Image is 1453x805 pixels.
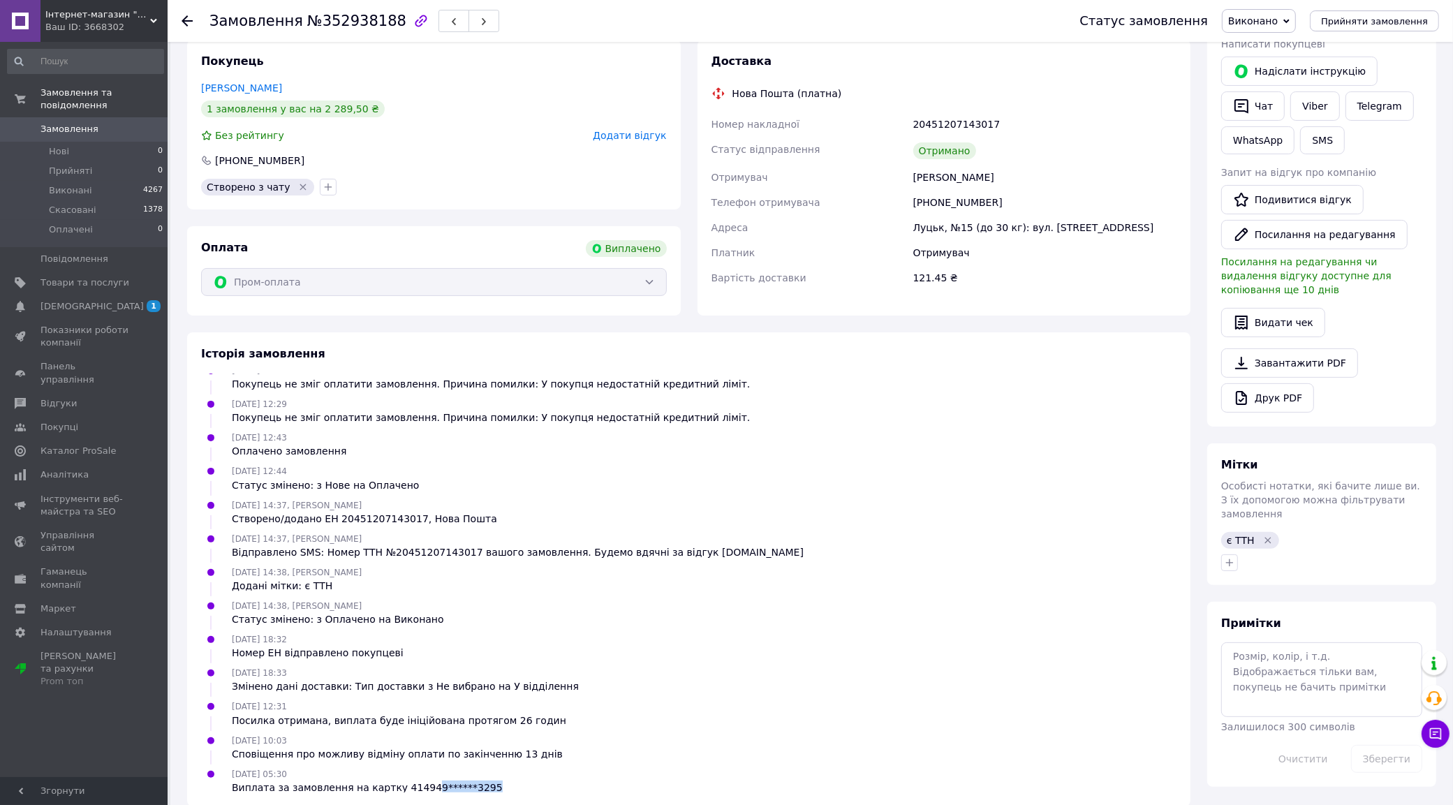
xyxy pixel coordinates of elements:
[711,197,820,208] span: Телефон отримувача
[1221,185,1364,214] a: Подивитися відгук
[711,144,820,155] span: Статус відправлення
[1310,10,1439,31] button: Прийняти замовлення
[1221,721,1355,732] span: Залишилося 300 символів
[207,182,290,193] span: Створено з чату
[158,165,163,177] span: 0
[910,215,1179,240] div: Луцьк, №15 (до 30 кг): вул. [STREET_ADDRESS]
[593,130,666,141] span: Додати відгук
[232,679,579,693] div: Змінено дані доставки: Тип доставки з Не вибрано на У відділення
[910,240,1179,265] div: Отримувач
[232,646,404,660] div: Номер ЕН відправлено покупцеві
[40,675,129,688] div: Prom топ
[147,300,161,312] span: 1
[910,190,1179,215] div: [PHONE_NUMBER]
[1221,91,1285,121] button: Чат
[40,445,116,457] span: Каталог ProSale
[1228,15,1278,27] span: Виконано
[910,112,1179,137] div: 20451207143017
[49,145,69,158] span: Нові
[214,154,306,168] div: [PHONE_NUMBER]
[1221,256,1392,295] span: Посилання на редагування чи видалення відгуку доступне для копіювання ще 10 днів
[1221,167,1376,178] span: Запит на відгук про компанію
[143,204,163,216] span: 1378
[40,276,129,289] span: Товари та послуги
[711,54,772,68] span: Доставка
[1221,126,1295,154] a: WhatsApp
[232,635,287,644] span: [DATE] 18:32
[232,399,287,409] span: [DATE] 12:29
[40,468,89,481] span: Аналітика
[40,123,98,135] span: Замовлення
[1300,126,1345,154] button: SMS
[182,14,193,28] div: Повернутися назад
[1227,535,1255,546] span: є ТТН
[49,165,92,177] span: Прийняті
[40,87,168,112] span: Замовлення та повідомлення
[232,747,563,761] div: Сповіщення про можливу відміну оплати по закінченню 13 днів
[40,324,129,349] span: Показники роботи компанії
[1221,308,1325,337] button: Видати чек
[40,360,129,385] span: Панель управління
[201,82,282,94] a: [PERSON_NAME]
[40,421,78,434] span: Покупці
[1221,220,1408,249] button: Посилання на редагування
[201,101,385,117] div: 1 замовлення у вас на 2 289,50 ₴
[297,182,309,193] svg: Видалити мітку
[232,579,362,593] div: Додані мітки: є ТТН
[232,433,287,443] span: [DATE] 12:43
[215,130,284,141] span: Без рейтингу
[40,626,112,639] span: Налаштування
[232,444,346,458] div: Оплачено замовлення
[1221,383,1314,413] a: Друк PDF
[307,13,406,29] span: №352938188
[232,478,419,492] div: Статус змінено: з Нове на Оплачено
[49,184,92,197] span: Виконані
[1221,480,1420,519] span: Особисті нотатки, які бачите лише ви. З їх допомогою можна фільтрувати замовлення
[1221,57,1378,86] button: Надіслати інструкцію
[40,253,108,265] span: Повідомлення
[910,165,1179,190] div: [PERSON_NAME]
[40,300,144,313] span: [DEMOGRAPHIC_DATA]
[1321,16,1428,27] span: Прийняти замовлення
[45,8,150,21] span: Інтернет-магазин "Solomon"
[158,145,163,158] span: 0
[7,49,164,74] input: Пошук
[158,223,163,236] span: 0
[910,265,1179,290] div: 121.45 ₴
[586,240,667,257] div: Виплачено
[232,781,503,795] div: Виплата за замовлення на картку 414949******3295
[49,223,93,236] span: Оплачені
[1262,535,1274,546] svg: Видалити мітку
[40,650,129,688] span: [PERSON_NAME] та рахунки
[209,13,303,29] span: Замовлення
[201,347,325,360] span: Історія замовлення
[1079,14,1208,28] div: Статус замовлення
[232,534,362,544] span: [DATE] 14:37, [PERSON_NAME]
[1221,616,1281,630] span: Примітки
[1221,38,1325,50] span: Написати покупцеві
[1221,458,1258,471] span: Мітки
[232,411,750,424] div: Покупець не зміг оплатити замовлення. Причина помилки: У покупця недостатній кредитний ліміт.
[232,612,444,626] div: Статус змінено: з Оплачено на Виконано
[40,566,129,591] span: Гаманець компанії
[1345,91,1414,121] a: Telegram
[711,272,806,283] span: Вартість доставки
[711,222,748,233] span: Адреса
[232,568,362,577] span: [DATE] 14:38, [PERSON_NAME]
[201,54,264,68] span: Покупець
[711,119,800,130] span: Номер накладної
[232,736,287,746] span: [DATE] 10:03
[711,172,768,183] span: Отримувач
[232,501,362,510] span: [DATE] 14:37, [PERSON_NAME]
[143,184,163,197] span: 4267
[729,87,846,101] div: Нова Пошта (платна)
[1221,348,1358,378] a: Завантажити PDF
[232,601,362,611] span: [DATE] 14:38, [PERSON_NAME]
[232,702,287,711] span: [DATE] 12:31
[232,769,287,779] span: [DATE] 05:30
[232,512,497,526] div: Створено/додано ЕН 20451207143017, Нова Пошта
[1290,91,1339,121] a: Viber
[45,21,168,34] div: Ваш ID: 3668302
[40,603,76,615] span: Маркет
[913,142,976,159] div: Отримано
